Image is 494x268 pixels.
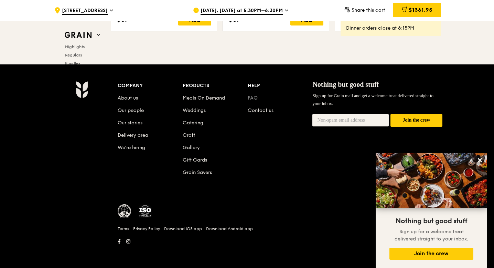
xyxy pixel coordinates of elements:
[118,226,129,231] a: Terms
[201,7,283,15] span: [DATE], [DATE] at 5:30PM–6:30PM
[118,145,145,151] a: We’re hiring
[312,114,389,126] input: Non-spam email address
[118,81,183,91] div: Company
[118,120,142,126] a: Our stories
[390,114,442,127] button: Join the crew
[183,169,212,175] a: Grain Savers
[133,226,160,231] a: Privacy Policy
[389,248,473,260] button: Join the crew
[164,226,202,231] a: Download iOS app
[248,107,273,113] a: Contact us
[62,29,94,41] img: Grain web logo
[65,53,82,58] span: Regulars
[474,155,485,166] button: Close
[183,107,206,113] a: Weddings
[248,81,313,91] div: Help
[183,95,225,101] a: Meals On Demand
[49,246,445,252] h6: Revision
[312,81,379,88] span: Nothing but good stuff
[62,7,108,15] span: [STREET_ADDRESS]
[312,93,433,106] span: Sign up for Grain mail and get a welcome treat delivered straight to your inbox.
[183,132,195,138] a: Craft
[118,204,131,218] img: MUIS Halal Certified
[409,7,432,13] span: $1361.95
[138,204,152,218] img: ISO Certified
[183,120,203,126] a: Catering
[396,217,467,225] span: Nothing but good stuff
[290,14,323,25] div: Add
[183,157,207,163] a: Gift Cards
[346,25,436,32] div: Dinner orders close at 6:15PM
[65,44,85,49] span: Highlights
[178,14,211,25] div: Add
[76,81,88,98] img: Grain
[395,229,468,242] span: Sign up for a welcome treat delivered straight to your inbox.
[183,81,248,91] div: Products
[206,226,253,231] a: Download Android app
[65,61,80,66] span: Bundles
[118,95,138,101] a: About us
[376,153,487,208] img: DSC07876-Edit02-Large.jpeg
[248,95,258,101] a: FAQ
[352,7,385,13] span: Share this cart
[183,145,200,151] a: Gallery
[118,132,148,138] a: Delivery area
[118,107,144,113] a: Our people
